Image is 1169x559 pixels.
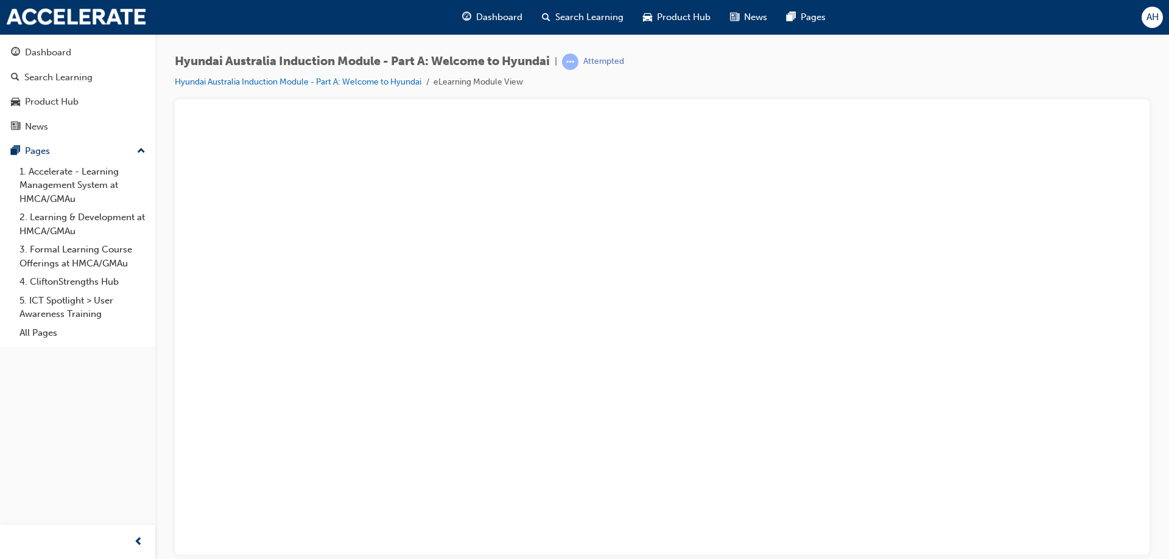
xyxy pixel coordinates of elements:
a: 5. ICT Spotlight > User Awareness Training [15,291,150,324]
a: news-iconNews [720,5,777,30]
span: guage-icon [11,47,20,58]
div: Attempted [583,56,624,68]
span: Dashboard [476,10,522,24]
a: 2. Learning & Development at HMCA/GMAu [15,208,150,240]
a: Product Hub [5,91,150,113]
span: learningRecordVerb_ATTEMPT-icon [562,54,578,70]
a: All Pages [15,324,150,342]
span: pages-icon [11,146,20,157]
li: eLearning Module View [434,75,523,89]
button: Pages [5,140,150,162]
a: 4. CliftonStrengths Hub [15,273,150,291]
span: search-icon [11,72,19,83]
button: AH [1142,7,1163,28]
a: guage-iconDashboard [452,5,532,30]
span: AH [1146,10,1159,24]
span: pages-icon [787,10,796,25]
div: Product Hub [25,95,79,109]
span: prev-icon [134,535,143,550]
span: up-icon [137,144,146,159]
div: Dashboard [25,46,71,60]
a: 3. Formal Learning Course Offerings at HMCA/GMAu [15,240,150,273]
span: Product Hub [657,10,711,24]
div: News [25,120,48,134]
div: Search Learning [24,71,93,85]
a: News [5,116,150,138]
a: Search Learning [5,66,150,89]
a: Dashboard [5,41,150,64]
div: Pages [25,144,50,158]
span: car-icon [11,97,20,108]
img: accelerate-hmca [6,9,146,26]
span: Search Learning [555,10,623,24]
span: news-icon [11,122,20,133]
span: Pages [801,10,826,24]
a: 1. Accelerate - Learning Management System at HMCA/GMAu [15,162,150,209]
a: pages-iconPages [777,5,835,30]
span: Hyundai Australia Induction Module - Part A: Welcome to Hyundai [175,55,550,69]
a: search-iconSearch Learning [532,5,633,30]
span: | [555,55,557,69]
button: DashboardSearch LearningProduct HubNews [5,39,150,140]
a: Hyundai Australia Induction Module - Part A: Welcome to Hyundai [175,77,421,87]
span: guage-icon [462,10,471,25]
a: car-iconProduct Hub [633,5,720,30]
span: News [744,10,767,24]
span: car-icon [643,10,652,25]
span: search-icon [542,10,550,25]
span: news-icon [730,10,739,25]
